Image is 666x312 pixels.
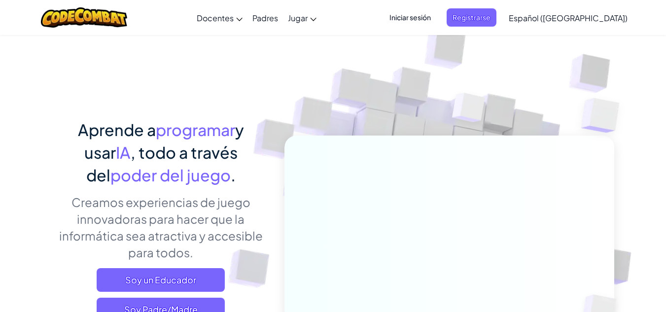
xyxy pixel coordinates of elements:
font: Jugar [288,13,308,23]
font: IA [116,142,131,162]
button: Iniciar sesión [384,8,437,27]
button: Registrarse [447,8,496,27]
img: Cubos superpuestos [561,74,647,157]
a: Jugar [283,4,321,31]
a: Padres [247,4,283,31]
a: Español ([GEOGRAPHIC_DATA]) [504,4,632,31]
a: Soy un Educador [97,268,225,292]
font: Soy un Educador [125,274,196,285]
font: Docentes [197,13,234,23]
font: Iniciar sesión [389,13,431,22]
font: , todo a través del [86,142,238,185]
font: programar [156,120,235,139]
font: Español ([GEOGRAPHIC_DATA]) [509,13,628,23]
font: Creamos experiencias de juego innovadoras para hacer que la informática sea atractiva y accesible... [59,195,263,260]
img: Cubos superpuestos [433,73,504,147]
font: Registrarse [453,13,491,22]
font: . [231,165,236,185]
font: poder del juego [110,165,231,185]
a: Docentes [192,4,247,31]
font: Aprende a [78,120,156,139]
img: Logotipo de CodeCombat [41,7,127,28]
font: Padres [252,13,278,23]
